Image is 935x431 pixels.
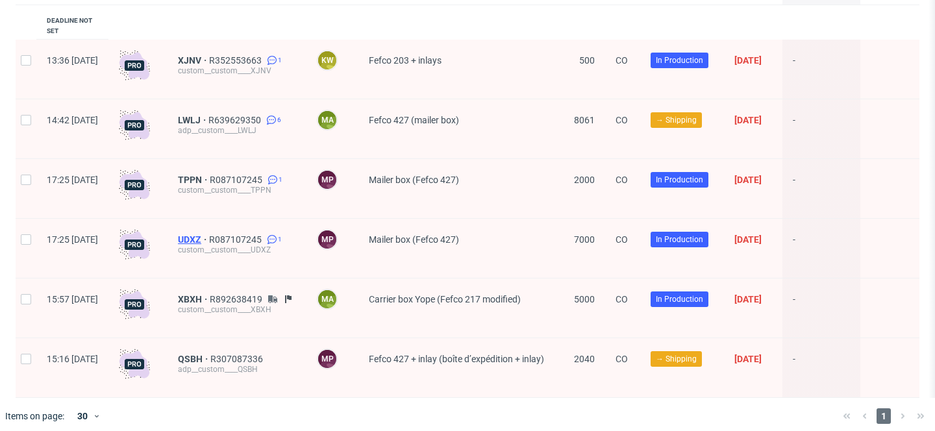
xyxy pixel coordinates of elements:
span: In Production [656,234,703,245]
span: → Shipping [656,353,697,365]
span: [DATE] [734,175,762,185]
span: Fefco 427 + inlay (boîte d’expédition + inlay) [369,354,544,364]
div: 30 [69,407,93,425]
span: 5000 [574,294,595,304]
span: 17:25 [DATE] [47,175,98,185]
div: custom__custom____XJNV [178,66,296,76]
span: [DATE] [734,115,762,125]
img: pro-icon.017ec5509f39f3e742e3.png [119,289,150,320]
div: custom__custom____TPPN [178,185,296,195]
figcaption: KW [318,51,336,69]
a: R087107245 [210,175,265,185]
span: - [793,234,850,262]
a: LWLJ [178,115,208,125]
div: custom__custom____UDXZ [178,245,296,255]
span: 1 [877,408,891,424]
span: CO [616,55,628,66]
figcaption: MP [318,350,336,368]
span: Items on page: [5,410,64,423]
span: CO [616,354,628,364]
span: Mailer box (Fefco 427) [369,234,459,245]
a: R307087336 [210,354,266,364]
span: 2040 [574,354,595,364]
span: CO [616,115,628,125]
div: Deadline not set [47,16,98,36]
span: CO [616,294,628,304]
span: 1 [279,175,282,185]
figcaption: MP [318,171,336,189]
div: custom__custom____XBXH [178,304,296,315]
img: pro-icon.017ec5509f39f3e742e3.png [119,169,150,201]
span: [DATE] [734,294,762,304]
a: QSBH [178,354,210,364]
a: 1 [265,175,282,185]
span: [DATE] [734,55,762,66]
span: 13:36 [DATE] [47,55,98,66]
a: R352553663 [209,55,264,66]
div: adp__custom____LWLJ [178,125,296,136]
span: In Production [656,55,703,66]
img: pro-icon.017ec5509f39f3e742e3.png [119,110,150,141]
span: Fefco 427 (mailer box) [369,115,459,125]
span: 8061 [574,115,595,125]
a: R892638419 [210,294,265,304]
a: TPPN [178,175,210,185]
span: Fefco 203 + inlays [369,55,442,66]
span: 2000 [574,175,595,185]
div: adp__custom____QSBH [178,364,296,375]
img: pro-icon.017ec5509f39f3e742e3.png [119,349,150,380]
span: [DATE] [734,354,762,364]
figcaption: ma [318,111,336,129]
span: - [793,115,850,143]
span: 14:42 [DATE] [47,115,98,125]
span: CO [616,175,628,185]
span: 1 [278,234,282,245]
span: - [793,294,850,322]
img: pro-icon.017ec5509f39f3e742e3.png [119,50,150,81]
span: - [793,175,850,203]
figcaption: MP [318,230,336,249]
span: 17:25 [DATE] [47,234,98,245]
span: 500 [579,55,595,66]
span: In Production [656,174,703,186]
span: → Shipping [656,114,697,126]
img: pro-icon.017ec5509f39f3e742e3.png [119,229,150,260]
a: XJNV [178,55,209,66]
span: - [793,354,850,382]
a: UDXZ [178,234,209,245]
span: 15:57 [DATE] [47,294,98,304]
span: Carrier box Yope (Fefco 217 modified) [369,294,521,304]
a: 1 [264,234,282,245]
a: 6 [264,115,281,125]
span: 7000 [574,234,595,245]
a: 1 [264,55,282,66]
span: 6 [277,115,281,125]
span: [DATE] [734,234,762,245]
span: 15:16 [DATE] [47,354,98,364]
figcaption: ma [318,290,336,308]
span: - [793,55,850,83]
span: Mailer box (Fefco 427) [369,175,459,185]
span: In Production [656,293,703,305]
span: CO [616,234,628,245]
span: 1 [278,55,282,66]
a: XBXH [178,294,210,304]
a: R639629350 [208,115,264,125]
a: R087107245 [209,234,264,245]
